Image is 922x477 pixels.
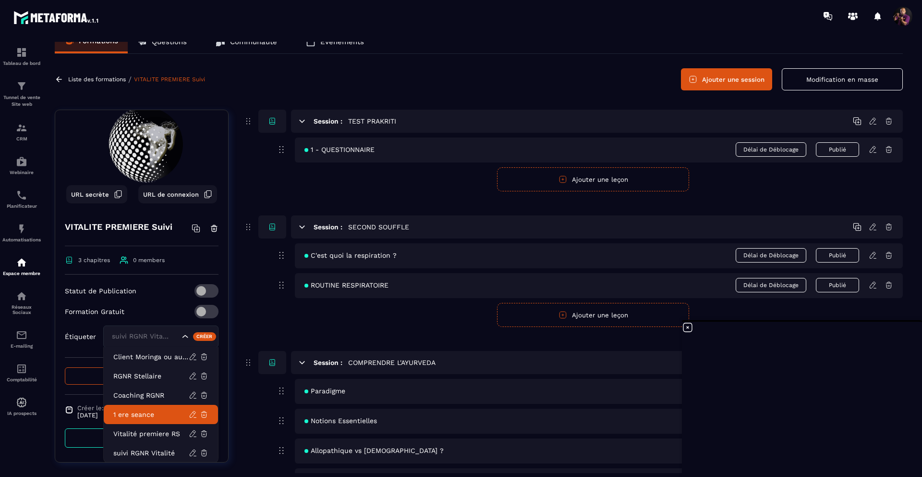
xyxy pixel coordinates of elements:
[193,332,217,341] div: Créer
[113,429,189,439] p: Vitalité premiere RS
[2,322,41,356] a: emailemailE-mailing
[736,278,806,292] span: Délai de Déblocage
[138,185,217,203] button: URL de connexion
[66,185,127,203] button: URL secrète
[304,146,375,153] span: 1 - QUESTIONNAIRE
[2,182,41,216] a: schedulerschedulerPlanificateur
[314,359,342,366] h6: Session :
[128,75,132,84] span: /
[65,367,218,385] button: Suivi des élèves
[77,412,104,419] p: [DATE]
[2,283,41,322] a: social-networksocial-networkRéseaux Sociaux
[314,117,342,125] h6: Session :
[128,30,196,53] a: Questions
[16,156,27,167] img: automations
[152,38,187,46] p: Questions
[497,303,689,327] button: Ajouter une leçon
[736,248,806,263] span: Délai de Déblocage
[230,38,277,46] p: Communauté
[816,142,859,157] button: Publié
[16,329,27,341] img: email
[320,38,364,46] p: Événements
[314,223,342,231] h6: Session :
[2,271,41,276] p: Espace membre
[65,308,124,315] p: Formation Gratuit
[62,90,221,211] img: background
[2,149,41,182] a: automationsautomationsWebinaire
[113,448,189,458] p: suivi RGNR Vitalité
[206,30,287,53] a: Communauté
[113,410,189,419] p: 1 ere seance
[65,428,218,448] a: Prévisualiser
[16,80,27,92] img: formation
[2,250,41,283] a: automationsautomationsEspace membre
[2,203,41,209] p: Planificateur
[2,94,41,108] p: Tunnel de vente Site web
[736,142,806,157] span: Délai de Déblocage
[55,30,128,53] a: Formations
[78,257,110,264] span: 3 chapitres
[133,257,165,264] span: 0 members
[65,220,172,234] h4: VITALITE PREMIERE Suivi
[304,251,397,259] span: C'est quoi la respiration ?
[16,397,27,408] img: automations
[113,371,189,381] p: RGNR Stellaire
[304,447,444,454] span: Allopathique vs [DEMOGRAPHIC_DATA] ?
[2,216,41,250] a: automationsautomationsAutomatisations
[2,39,41,73] a: formationformationTableau de bord
[16,122,27,134] img: formation
[65,333,96,340] p: Étiqueter
[304,281,388,289] span: ROUTINE RESPIRATOIRE
[143,191,199,198] span: URL de connexion
[2,115,41,149] a: formationformationCRM
[2,304,41,315] p: Réseaux Sociaux
[2,73,41,115] a: formationformationTunnel de vente Site web
[16,47,27,58] img: formation
[2,61,41,66] p: Tableau de bord
[103,326,218,348] div: Search for option
[681,68,772,90] button: Ajouter une session
[2,343,41,349] p: E-mailing
[16,189,27,201] img: scheduler
[782,68,903,90] button: Modification en masse
[16,290,27,302] img: social-network
[296,30,374,53] a: Événements
[2,170,41,175] p: Webinaire
[304,417,377,425] span: Notions Essentielles
[16,257,27,268] img: automations
[348,116,396,126] h5: TEST PRAKRITI
[497,167,689,191] button: Ajouter une leçon
[2,356,41,389] a: accountantaccountantComptabilité
[77,404,104,412] span: Créer le:
[2,136,41,141] p: CRM
[2,377,41,382] p: Comptabilité
[71,191,109,198] span: URL secrète
[816,278,859,292] button: Publié
[68,76,126,83] a: Liste des formations
[16,223,27,235] img: automations
[304,387,345,395] span: Paradigme
[348,358,436,367] h5: COMPRENDRE L'AYURVEDA
[13,9,100,26] img: logo
[134,76,205,83] a: VITALITE PREMIERE Suivi
[816,248,859,263] button: Publié
[2,411,41,416] p: IA prospects
[109,331,180,342] input: Search for option
[113,352,189,362] p: Client Moringa ou autres
[2,237,41,242] p: Automatisations
[113,390,189,400] p: Coaching RGNR
[16,363,27,375] img: accountant
[348,222,409,232] h5: SECOND SOUFFLE
[65,287,136,295] p: Statut de Publication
